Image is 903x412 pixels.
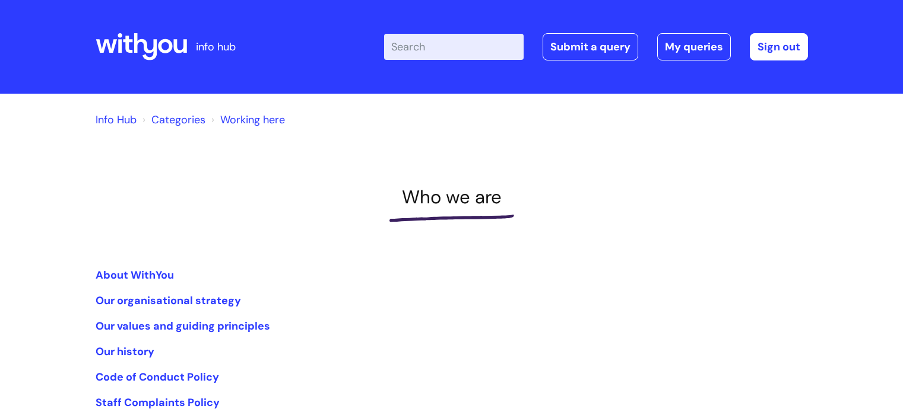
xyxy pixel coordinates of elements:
a: Staff Complaints Policy [96,395,220,410]
a: My queries [657,33,731,60]
a: Our history [96,344,154,359]
p: info hub [196,37,236,56]
a: Submit a query [543,33,638,60]
input: Search [384,34,524,60]
h1: Who we are [96,186,808,208]
a: About WithYou [96,268,174,282]
a: Info Hub [96,113,137,127]
a: Our values and guiding principles [96,319,270,333]
li: Working here [208,110,285,129]
a: Code of Conduct Policy [96,370,219,384]
li: Solution home [140,110,205,129]
a: Our organisational strategy [96,293,241,308]
div: | - [384,33,808,60]
a: Working here [220,113,285,127]
a: Sign out [750,33,808,60]
a: Categories [151,113,205,127]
